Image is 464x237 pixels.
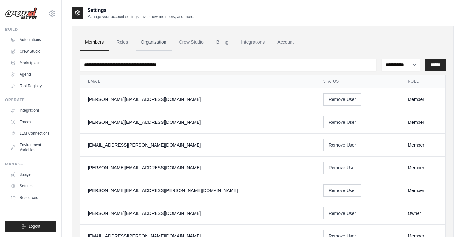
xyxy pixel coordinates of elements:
[8,69,56,80] a: Agents
[323,207,362,219] button: Remove User
[408,119,438,125] div: Member
[323,139,362,151] button: Remove User
[408,187,438,194] div: Member
[29,224,40,229] span: Logout
[408,96,438,103] div: Member
[5,7,37,20] img: Logo
[408,142,438,148] div: Member
[20,195,38,200] span: Resources
[111,34,133,51] a: Roles
[8,105,56,115] a: Integrations
[5,27,56,32] div: Build
[87,6,194,14] h2: Settings
[8,128,56,139] a: LLM Connections
[88,210,308,216] div: [PERSON_NAME][EMAIL_ADDRESS][DOMAIN_NAME]
[272,34,299,51] a: Account
[323,184,362,197] button: Remove User
[408,165,438,171] div: Member
[80,34,109,51] a: Members
[8,81,56,91] a: Tool Registry
[236,34,270,51] a: Integrations
[211,34,233,51] a: Billing
[5,221,56,232] button: Logout
[408,210,438,216] div: Owner
[87,14,194,19] p: Manage your account settings, invite new members, and more.
[88,187,308,194] div: [PERSON_NAME][EMAIL_ADDRESS][PERSON_NAME][DOMAIN_NAME]
[8,181,56,191] a: Settings
[323,93,362,106] button: Remove User
[8,169,56,180] a: Usage
[400,75,445,88] th: Role
[80,75,316,88] th: Email
[8,35,56,45] a: Automations
[136,34,171,51] a: Organization
[5,162,56,167] div: Manage
[8,117,56,127] a: Traces
[323,162,362,174] button: Remove User
[8,46,56,56] a: Crew Studio
[174,34,209,51] a: Crew Studio
[88,142,308,148] div: [EMAIL_ADDRESS][PERSON_NAME][DOMAIN_NAME]
[323,116,362,128] button: Remove User
[316,75,400,88] th: Status
[8,58,56,68] a: Marketplace
[5,97,56,103] div: Operate
[88,165,308,171] div: [PERSON_NAME][EMAIL_ADDRESS][DOMAIN_NAME]
[88,119,308,125] div: [PERSON_NAME][EMAIL_ADDRESS][DOMAIN_NAME]
[8,140,56,155] a: Environment Variables
[88,96,308,103] div: [PERSON_NAME][EMAIL_ADDRESS][DOMAIN_NAME]
[8,192,56,203] button: Resources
